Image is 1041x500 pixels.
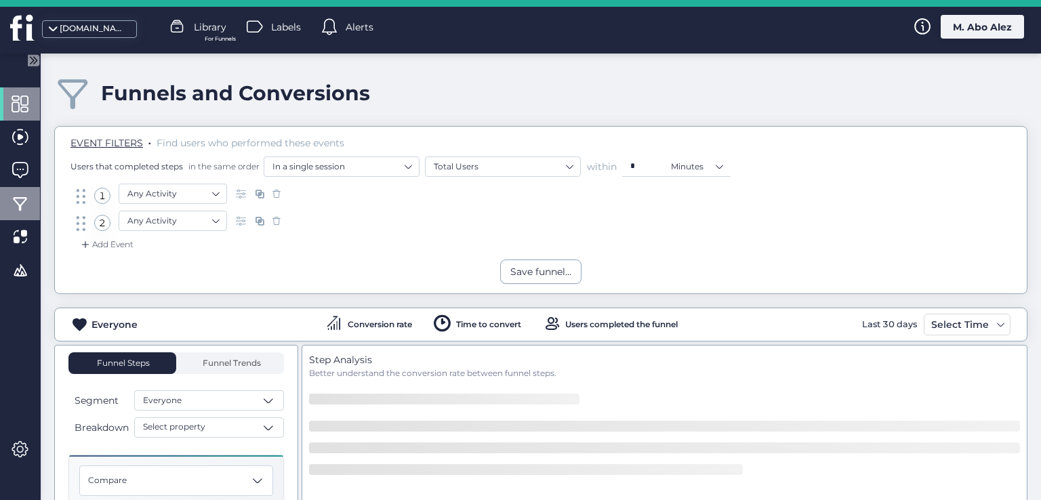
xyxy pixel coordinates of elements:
div: Users completed the funnel [565,320,678,329]
div: Last 30 days [859,314,920,335]
span: Alerts [346,20,373,35]
button: Breakdown [68,419,131,436]
nz-select-item: In a single session [272,157,411,177]
span: Users that completed steps [70,161,183,172]
span: For Funnels [205,35,236,43]
div: Better understand the conversion rate between funnel steps. [309,367,1020,380]
span: Segment [75,393,119,408]
nz-select-item: Any Activity [127,211,218,231]
span: Breakdown [75,420,129,435]
span: in the same order [186,161,260,172]
span: Find users who performed these events [157,137,344,149]
div: [DOMAIN_NAME] [60,22,127,35]
span: . [148,134,151,148]
span: Compare [88,474,127,487]
span: Library [194,20,226,35]
nz-select-item: Minutes [671,157,722,177]
div: 2 [94,215,110,231]
button: Segment [68,392,131,409]
span: within [587,160,617,173]
div: Funnels and Conversions [101,81,370,106]
div: Everyone [91,317,138,332]
span: Select property [143,421,205,434]
div: 1 [94,188,110,204]
span: EVENT FILTERS [70,137,143,149]
span: Everyone [143,394,182,407]
span: Labels [271,20,301,35]
span: Funnel Steps [96,359,150,367]
div: Save funnel... [510,264,571,279]
div: Conversion rate [348,320,412,329]
span: Funnel Trends [199,359,261,367]
div: M. Abo Alez [941,15,1024,39]
nz-select-item: Total Users [434,157,572,177]
div: Step Analysis [309,352,1020,367]
div: Add Event [79,238,134,251]
nz-select-item: Any Activity [127,184,218,204]
div: Time to convert [456,320,521,329]
div: Select Time [928,316,992,333]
